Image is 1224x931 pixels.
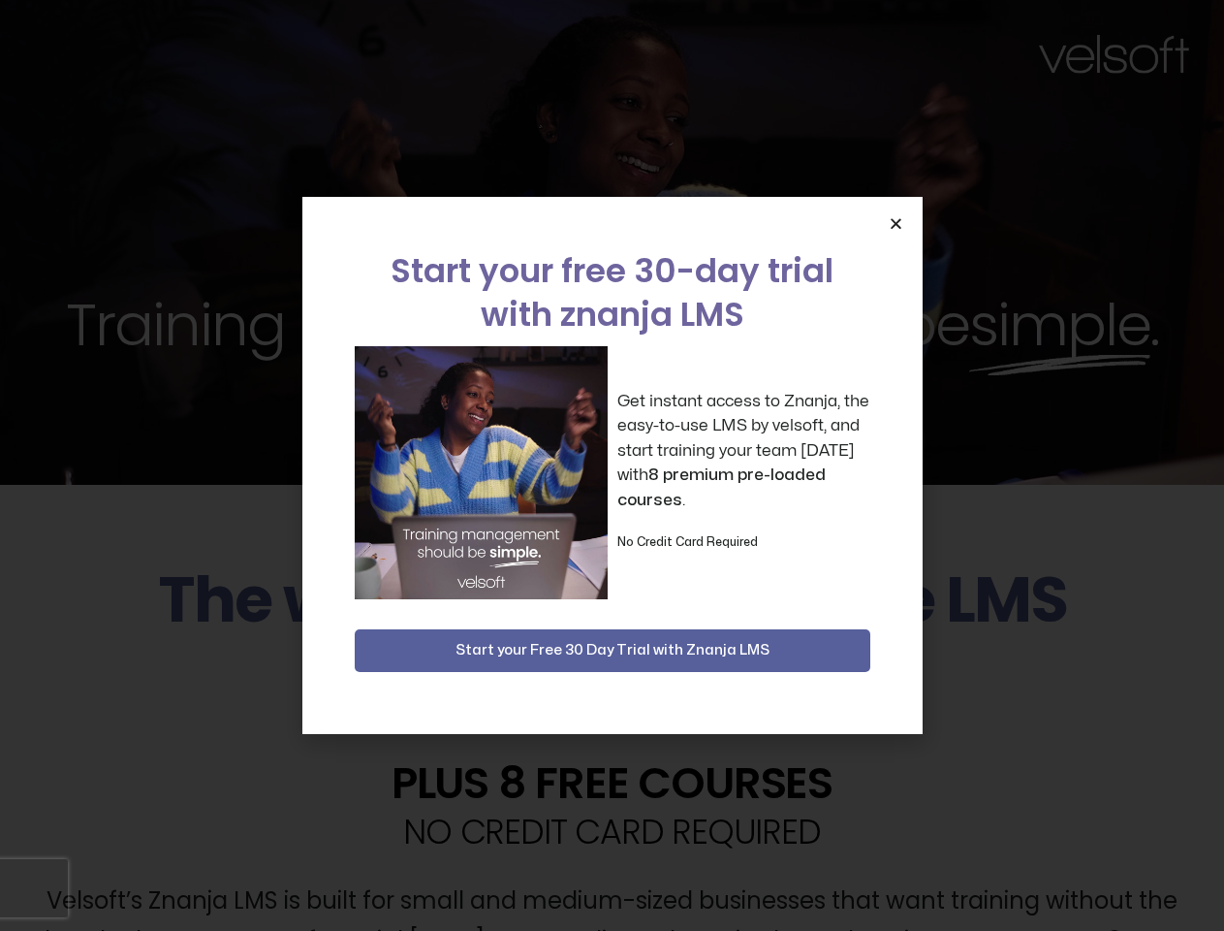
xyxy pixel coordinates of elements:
[455,639,769,662] span: Start your Free 30 Day Trial with Znanja LMS
[617,536,758,548] strong: No Credit Card Required
[355,346,608,599] img: a woman sitting at her laptop dancing
[355,629,870,672] button: Start your Free 30 Day Trial with Znanja LMS
[355,249,870,337] h2: Start your free 30-day trial with znanja LMS
[617,466,826,508] strong: 8 premium pre-loaded courses
[889,216,903,231] a: Close
[617,389,870,513] p: Get instant access to Znanja, the easy-to-use LMS by velsoft, and start training your team [DATE]...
